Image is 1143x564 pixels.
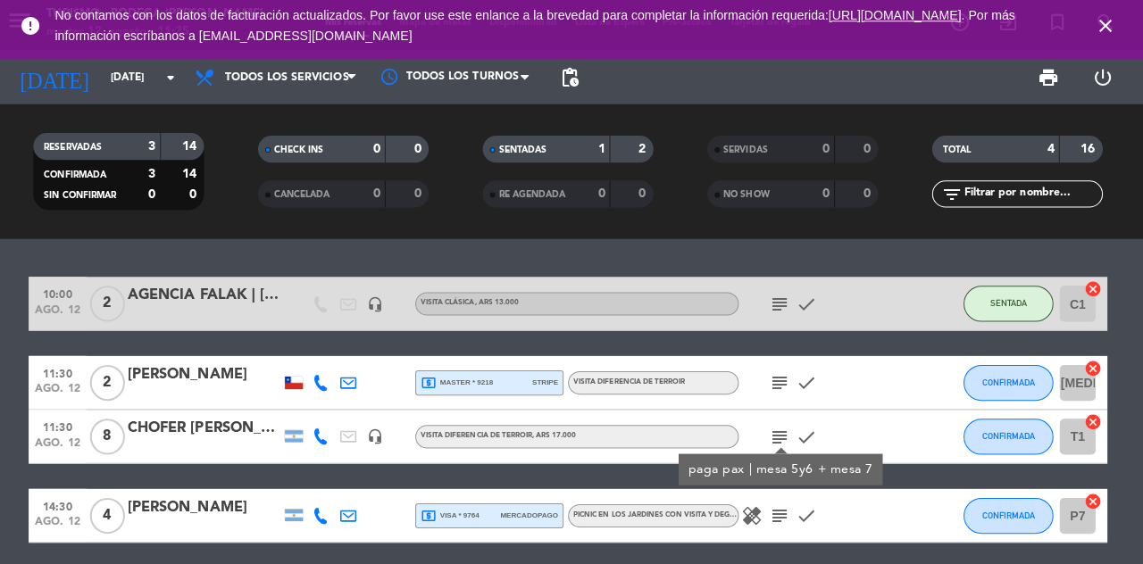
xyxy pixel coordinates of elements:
span: CHECK INS [279,148,329,157]
div: CHOFER [PERSON_NAME] [134,418,286,441]
span: 2 [96,366,131,402]
strong: 16 [1081,145,1099,158]
div: paga pax | mesa 5y6 + mesa 7 [691,460,875,479]
a: [URL][DOMAIN_NAME] [830,12,963,26]
i: cancel [1084,282,1102,300]
strong: 0 [642,190,653,203]
strong: 0 [865,145,876,158]
i: error [27,19,48,40]
span: RE AGENDADA [503,193,569,202]
button: CONFIRMADA [964,419,1054,455]
span: TOTAL [944,148,972,157]
i: check [797,294,819,316]
i: healing [744,505,765,527]
a: . Por más información escríbanos a [EMAIL_ADDRESS][DOMAIN_NAME] [62,12,1015,46]
button: CONFIRMADA [964,498,1054,534]
i: subject [771,505,792,527]
strong: 0 [824,145,831,158]
strong: 0 [865,190,876,203]
span: pending_actions [563,70,584,91]
div: AGENCIA FALAK | [PERSON_NAME] [134,286,286,309]
span: visa * 9764 [425,508,483,524]
span: stripe [536,377,562,389]
span: 10:00 [42,285,87,305]
span: VISITA DIFERENCIA DE TERROIR [425,433,580,440]
span: master * 9218 [425,376,497,392]
strong: 4 [1047,145,1055,158]
i: arrow_drop_down [166,70,188,91]
strong: 3 [154,143,162,155]
span: 14:30 [42,495,87,516]
span: SENTADAS [503,148,550,157]
div: LOG OUT [1076,54,1130,107]
i: headset_mic [371,297,388,313]
span: CONFIRMADA [983,510,1036,520]
strong: 14 [188,170,206,183]
span: , ARS 13.000 [479,301,522,308]
i: power_settings_new [1092,70,1114,91]
button: CONFIRMADA [964,366,1054,402]
div: [PERSON_NAME] [134,364,286,387]
strong: 0 [378,190,385,203]
button: SENTADA [964,287,1054,323]
input: Filtrar por nombre... [964,187,1102,206]
span: 2 [96,287,131,323]
span: NO SHOW [726,193,772,202]
i: close [1095,19,1116,40]
span: PICNIC EN LOS JARDINES CON VISITA Y DEGUSTACIÓN CLÁSICA [577,511,801,518]
span: CANCELADA [279,193,335,202]
span: SERVIDAS [726,148,770,157]
span: 4 [96,498,131,534]
span: SIN CONFIRMAR [51,194,122,203]
span: ago. 12 [42,305,87,326]
span: mercadopago [505,510,562,521]
strong: 0 [378,145,385,158]
span: , ARS 17.000 [536,433,580,440]
i: [DATE] [13,61,108,100]
i: check [797,373,819,394]
i: cancel [1084,361,1102,378]
i: check [797,505,819,527]
i: subject [771,427,792,448]
span: VISITA CLÁSICA [425,301,522,308]
span: CONFIRMADA [983,378,1036,388]
strong: 0 [419,145,430,158]
strong: 2 [642,145,653,158]
span: 11:30 [42,363,87,384]
strong: 0 [419,190,430,203]
span: ago. 12 [42,437,87,458]
i: local_atm [425,376,441,392]
strong: 0 [601,190,608,203]
i: subject [771,373,792,394]
i: filter_list [942,186,964,207]
span: CONFIRMADA [51,173,113,182]
i: check [797,427,819,448]
span: VISITA DIFERENCIA DE TERROIR [577,379,688,386]
span: ago. 12 [42,516,87,536]
i: cancel [1084,414,1102,432]
strong: 0 [154,191,162,203]
span: SENTADA [991,300,1028,310]
span: Todos los servicios [230,74,354,87]
div: [PERSON_NAME] [134,496,286,519]
strong: 14 [188,143,206,155]
i: cancel [1084,493,1102,510]
i: headset_mic [371,429,388,445]
span: ago. 12 [42,384,87,404]
span: RESERVADAS [51,145,108,154]
span: print [1039,70,1060,91]
i: subject [771,294,792,316]
strong: 0 [196,191,206,203]
strong: 3 [154,170,162,183]
strong: 0 [824,190,831,203]
strong: 1 [601,145,608,158]
span: No contamos con los datos de facturación actualizados. Por favor use este enlance a la brevedad p... [62,12,1015,46]
i: local_atm [425,508,441,524]
span: 8 [96,419,131,455]
span: 11:30 [42,417,87,437]
span: CONFIRMADA [983,432,1036,442]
